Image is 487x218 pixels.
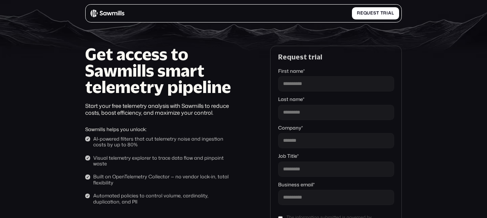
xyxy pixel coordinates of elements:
[278,96,303,103] span: Last name
[387,11,388,16] span: i
[278,53,394,61] div: Request trial
[352,7,399,20] a: Requesttrial
[93,193,237,205] div: Automated policies to control volume, cardinality, duplication, and PII
[383,11,387,16] span: r
[85,127,237,132] div: Sawmills helps you unlock:
[278,152,297,159] span: Job Title
[93,136,237,148] div: AI-powered filters that cut telemetry noise and ingestion costs by up to 80%
[278,124,301,131] span: Company
[93,155,237,167] div: Visual telemetry explorer to trace data flow and pinpoint waste
[93,174,237,186] div: Built on OpenTelemetry Collector — no vendor lock-in, total flexibility
[373,11,376,16] span: s
[278,67,303,74] span: First name
[370,11,373,16] span: e
[85,103,237,117] div: Start your free telemetry analysis with Sawmills to reduce costs, boost efficiency, and maximize ...
[278,181,313,188] span: Business email
[392,11,394,16] span: l
[380,11,384,16] span: t
[360,11,363,16] span: e
[357,11,360,16] span: R
[367,11,370,16] span: u
[376,11,379,16] span: t
[388,11,392,16] span: a
[363,11,367,16] span: q
[85,46,237,95] h1: Get access to Sawmills smart telemetry pipeline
